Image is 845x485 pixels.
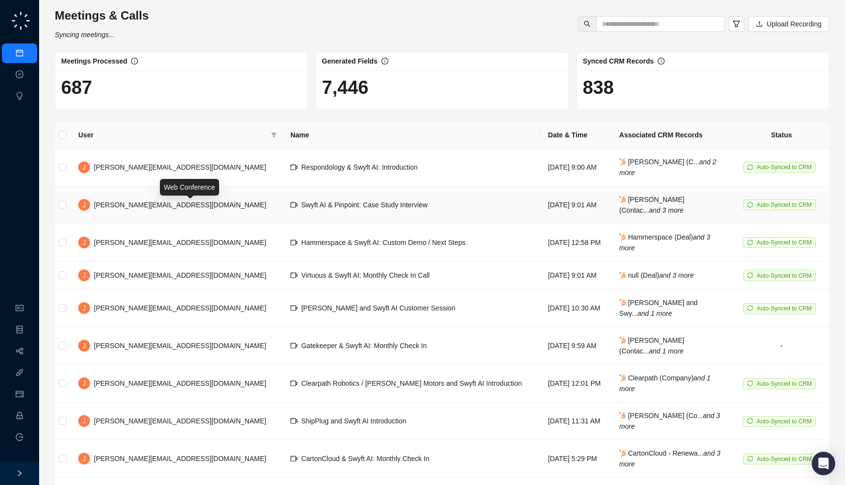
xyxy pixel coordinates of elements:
[756,201,812,208] span: Auto-Synced to CRM
[659,271,694,279] i: and 3 more
[94,455,266,463] span: [PERSON_NAME][EMAIL_ADDRESS][DOMAIN_NAME]
[83,162,86,173] span: J
[637,309,672,317] i: and 1 more
[756,239,812,246] span: Auto-Synced to CRM
[812,452,835,475] div: Open Intercom Messenger
[619,196,684,214] span: [PERSON_NAME] (Contac...
[16,433,23,441] span: logout
[160,179,219,196] div: Web Conference
[734,327,829,365] td: -
[94,271,266,279] span: [PERSON_NAME][EMAIL_ADDRESS][DOMAIN_NAME]
[290,455,297,462] span: video-camera
[94,304,266,312] span: [PERSON_NAME][EMAIL_ADDRESS][DOMAIN_NAME]
[733,20,740,28] span: filter
[619,299,697,317] span: [PERSON_NAME] and Swy...
[61,76,301,99] h1: 687
[540,224,612,262] td: [DATE] 12:58 PM
[756,21,763,27] span: upload
[290,164,297,171] span: video-camera
[10,10,32,32] img: logo-small-C4UdH2pc.png
[381,58,388,65] span: info-circle
[94,201,266,209] span: [PERSON_NAME][EMAIL_ADDRESS][DOMAIN_NAME]
[540,122,612,149] th: Date & Time
[583,57,654,65] span: Synced CRM Records
[83,237,86,248] span: J
[301,342,427,350] span: Gatekeeper & Swyft AI: Monthly Check In
[290,305,297,311] span: video-camera
[619,233,710,252] span: Hammerspace (Deal)
[540,440,612,478] td: [DATE] 5:29 PM
[540,289,612,327] td: [DATE] 10:30 AM
[756,272,812,279] span: Auto-Synced to CRM
[767,19,822,29] span: Upload Recording
[649,206,684,214] i: and 3 more
[301,201,427,209] span: Swyft AI & Pinpoint: Case Study Interview
[301,455,429,463] span: CartonCloud & Swyft AI: Monthly Check In
[619,412,720,430] span: [PERSON_NAME] (Co...
[55,8,149,23] h3: Meetings & Calls
[301,379,522,387] span: Clearpath Robotics / [PERSON_NAME] Motors and Swyft AI Introduction
[94,239,266,246] span: [PERSON_NAME][EMAIL_ADDRESS][DOMAIN_NAME]
[584,21,591,27] span: search
[619,158,716,176] i: and 2 more
[540,262,612,289] td: [DATE] 9:01 AM
[290,342,297,349] span: video-camera
[734,122,829,149] th: Status
[756,456,812,463] span: Auto-Synced to CRM
[55,31,114,39] i: Syncing meetings...
[747,240,753,245] span: sync
[290,201,297,208] span: video-camera
[540,149,612,186] td: [DATE] 9:00 AM
[301,239,466,246] span: Hammerspace & Swyft AI: Custom Demo / Next Steps
[619,271,694,279] span: null (Deal)
[747,418,753,424] span: sync
[649,347,684,355] i: and 1 more
[290,239,297,246] span: video-camera
[619,449,720,468] span: CartonCloud - Renewa...
[583,76,823,99] h1: 838
[78,130,267,140] span: User
[83,378,86,389] span: J
[322,76,562,99] h1: 7,446
[756,164,812,171] span: Auto-Synced to CRM
[94,379,266,387] span: [PERSON_NAME][EMAIL_ADDRESS][DOMAIN_NAME]
[619,374,711,393] span: Clearpath (Company)
[83,416,86,426] span: J
[94,342,266,350] span: [PERSON_NAME][EMAIL_ADDRESS][DOMAIN_NAME]
[619,233,710,252] i: and 3 more
[747,164,753,170] span: sync
[61,57,127,65] span: Meetings Processed
[747,202,753,208] span: sync
[619,336,684,355] span: [PERSON_NAME] (Contac...
[747,305,753,311] span: sync
[283,122,540,149] th: Name
[16,470,23,477] span: right
[756,305,812,312] span: Auto-Synced to CRM
[94,417,266,425] span: [PERSON_NAME][EMAIL_ADDRESS][DOMAIN_NAME]
[290,418,297,424] span: video-camera
[611,122,734,149] th: Associated CRM Records
[658,58,665,65] span: info-circle
[83,453,86,464] span: J
[94,163,266,171] span: [PERSON_NAME][EMAIL_ADDRESS][DOMAIN_NAME]
[540,327,612,365] td: [DATE] 9:59 AM
[83,270,86,281] span: J
[540,365,612,402] td: [DATE] 12:01 PM
[83,340,86,351] span: J
[290,272,297,279] span: video-camera
[747,380,753,386] span: sync
[747,272,753,278] span: sync
[83,199,86,210] span: J
[748,16,829,32] button: Upload Recording
[301,163,418,171] span: Respondology & Swyft AI: Introduction
[301,417,406,425] span: ShipPlug and Swyft AI Introduction
[619,412,720,430] i: and 3 more
[301,271,430,279] span: Virtuous & Swyft AI: Monthly Check In Call
[83,303,86,313] span: J
[540,402,612,440] td: [DATE] 11:31 AM
[301,304,455,312] span: [PERSON_NAME] and Swyft AI Customer Session
[131,58,138,65] span: info-circle
[271,132,277,138] span: filter
[269,128,279,142] span: filter
[290,380,297,387] span: video-camera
